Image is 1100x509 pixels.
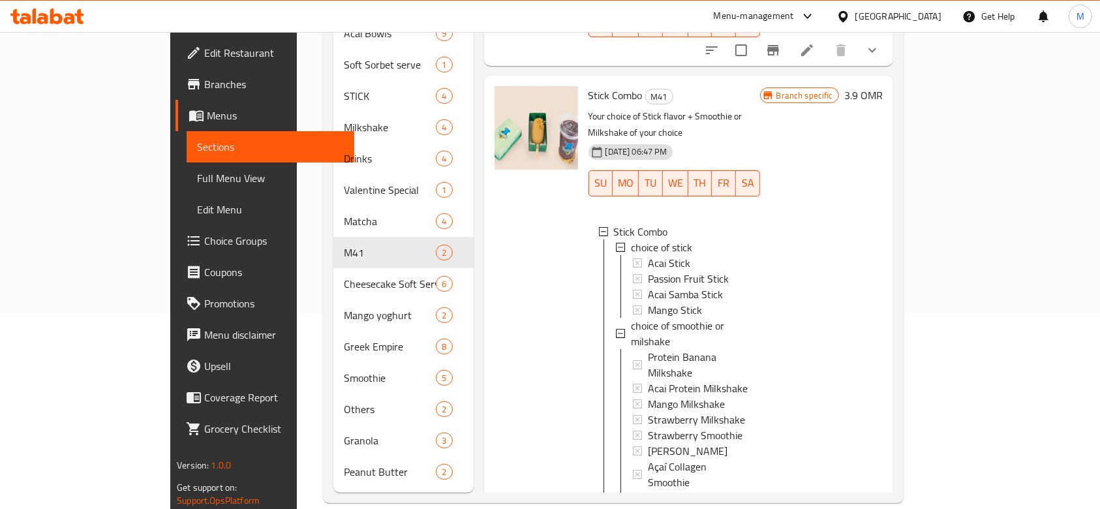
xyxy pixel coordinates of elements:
span: 5 [436,372,451,384]
span: Branch specific [771,89,838,102]
span: 4 [436,153,451,165]
a: Choice Groups [176,225,354,256]
div: [GEOGRAPHIC_DATA] [855,9,941,23]
span: Valentine Special [344,182,436,198]
span: Edit Restaurant [204,45,344,61]
a: Edit menu item [799,42,815,58]
span: MO [618,15,634,34]
span: Granola [344,433,436,448]
span: TH [694,174,707,193]
button: show more [857,35,888,66]
span: 1 [436,59,451,71]
div: Others2 [333,393,473,425]
div: items [436,276,452,292]
div: Mango yoghurt [344,307,436,323]
span: Acai Bowls [344,25,436,41]
span: 1.0.0 [211,457,232,474]
div: Greek Empire8 [333,331,473,362]
div: items [436,57,452,72]
span: SU [594,174,608,193]
span: Promotions [204,296,344,311]
span: Upsell [204,358,344,374]
div: Granola3 [333,425,473,456]
a: Upsell [176,350,354,382]
span: Strawberry Milkshake [648,412,745,427]
a: Menus [176,100,354,131]
span: M [1077,9,1084,23]
span: Acai Protein Milkshake [648,380,748,396]
div: items [436,25,452,41]
span: Full Menu View [197,170,344,186]
button: FR [712,170,736,196]
div: Soft Sorbet serve [344,57,436,72]
div: Cheesecake Soft Serve6 [333,268,473,300]
span: Protein Banana Milkshake [648,349,750,380]
a: Support.OpsPlatform [177,492,260,509]
div: Smoothie5 [333,362,473,393]
span: WE [668,15,683,34]
button: Branch-specific-item [757,35,789,66]
span: TH [694,15,707,34]
div: Milkshake4 [333,112,473,143]
div: items [436,213,452,229]
span: Choice Groups [204,233,344,249]
span: [PERSON_NAME] [648,443,727,459]
button: TU [639,170,663,196]
button: SU [588,170,613,196]
span: 4 [436,90,451,102]
span: Select to update [727,37,755,64]
span: Version: [177,457,209,474]
div: Soft Sorbet serve1 [333,49,473,80]
span: 2 [436,403,451,416]
span: choice of smoothie or milshake [631,318,750,349]
div: Peanut Butter2 [333,456,473,487]
span: Coupons [204,264,344,280]
button: WE [663,170,688,196]
p: Your choice of Stick flavor + Smoothie or Milkshake of your choice [588,108,760,141]
span: WE [668,174,683,193]
span: [DATE] 06:47 PM [600,146,673,158]
span: Drinks [344,151,436,166]
span: Passion Fruit Stick [648,271,729,286]
span: SA [741,15,755,34]
span: FR [717,15,731,34]
div: M412 [333,237,473,268]
span: Get support on: [177,479,237,496]
div: Mango yoghurt2 [333,300,473,331]
a: Coverage Report [176,382,354,413]
a: Coupons [176,256,354,288]
div: items [436,151,452,166]
span: Branches [204,76,344,92]
span: 4 [436,215,451,228]
span: 2 [436,309,451,322]
span: Mango Milkshake [648,396,725,412]
span: 1 [436,184,451,196]
img: Stick Combo [495,86,578,170]
span: 6 [436,278,451,290]
span: Coverage Report [204,390,344,405]
span: Peanut Butter [344,464,436,480]
div: STICK4 [333,80,473,112]
div: items [436,433,452,448]
span: MO [618,174,634,193]
button: TH [688,170,712,196]
span: TU [644,174,658,193]
a: Grocery Checklist [176,413,354,444]
span: Others [344,401,436,417]
a: Full Menu View [187,162,354,194]
nav: Menu sections [333,12,473,493]
span: Acai Stick [648,255,690,271]
span: Menus [207,108,344,123]
div: Valentine Special1 [333,174,473,206]
span: M41 [646,89,673,104]
span: Smoothie [344,370,436,386]
span: Menu disclaimer [204,327,344,343]
span: Milkshake [344,119,436,135]
div: Drinks4 [333,143,473,174]
span: Greek Empire [344,339,436,354]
